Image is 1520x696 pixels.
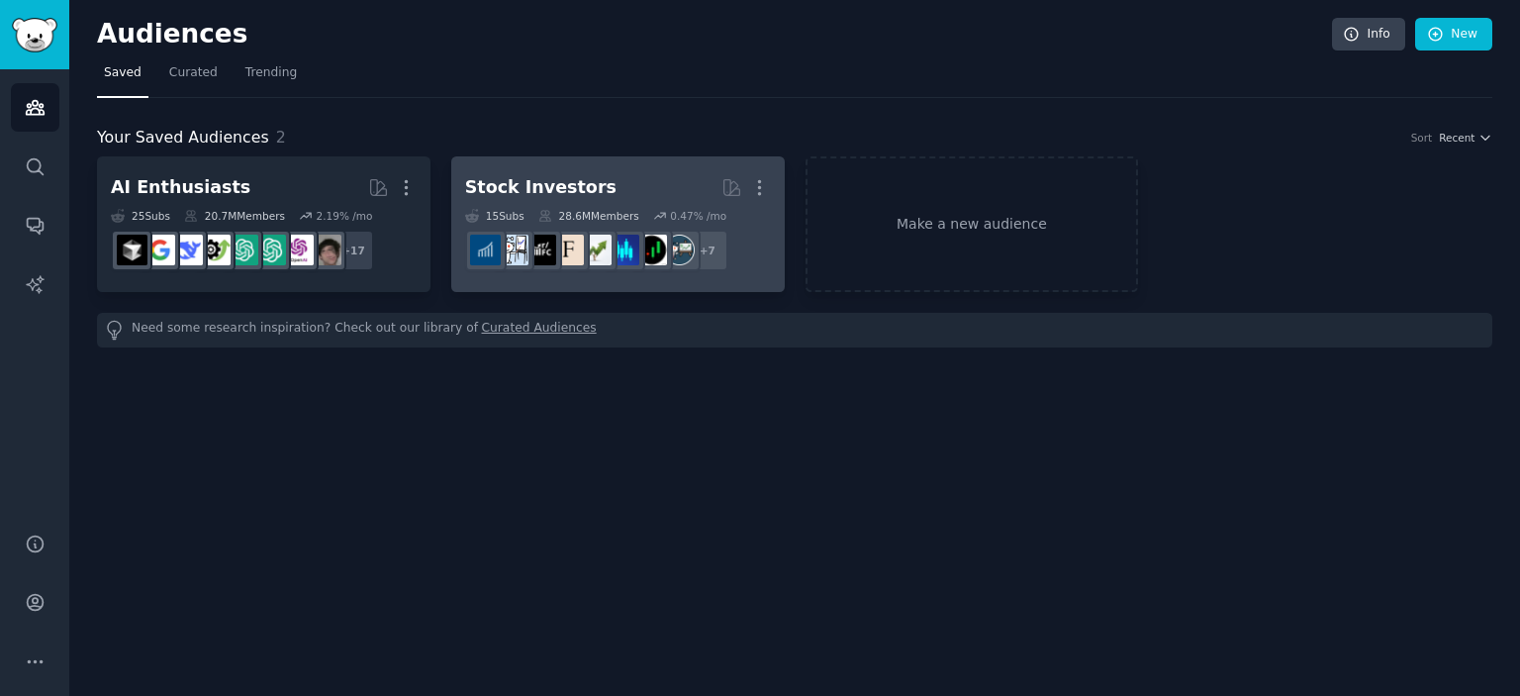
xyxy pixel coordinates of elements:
[169,64,218,82] span: Curated
[104,64,142,82] span: Saved
[451,156,785,292] a: Stock Investors15Subs28.6MMembers0.47% /mo+7stocksDaytradingStockMarketinvestingfinanceFinancialC...
[162,57,225,98] a: Curated
[238,57,304,98] a: Trending
[316,209,372,223] div: 2.19 % /mo
[538,209,639,223] div: 28.6M Members
[200,235,231,265] img: AItoolsCatalog
[470,235,501,265] img: dividends
[553,235,584,265] img: finance
[276,128,286,147] span: 2
[1439,131,1474,145] span: Recent
[636,235,667,265] img: Daytrading
[332,230,374,271] div: + 17
[97,19,1332,50] h2: Audiences
[97,126,269,150] span: Your Saved Audiences
[184,209,285,223] div: 20.7M Members
[172,235,203,265] img: DeepSeek
[1411,131,1433,145] div: Sort
[255,235,286,265] img: chatgpt_prompts_
[12,18,57,52] img: GummySearch logo
[581,235,612,265] img: investing
[670,209,726,223] div: 0.47 % /mo
[117,235,147,265] img: cursor
[465,175,617,200] div: Stock Investors
[311,235,341,265] img: ArtificalIntelligence
[687,230,728,271] div: + 7
[806,156,1139,292] a: Make a new audience
[498,235,528,265] img: options
[111,209,170,223] div: 25 Sub s
[111,175,250,200] div: AI Enthusiasts
[1439,131,1492,145] button: Recent
[97,156,430,292] a: AI Enthusiasts25Subs20.7MMembers2.19% /mo+17ArtificalIntelligenceOpenAIDevchatgpt_prompts_chatgpt...
[144,235,175,265] img: GoogleGeminiAI
[283,235,314,265] img: OpenAIDev
[1415,18,1492,51] a: New
[465,209,524,223] div: 15 Sub s
[525,235,556,265] img: FinancialCareers
[228,235,258,265] img: chatgpt_promptDesign
[97,313,1492,348] div: Need some research inspiration? Check out our library of
[97,57,148,98] a: Saved
[664,235,695,265] img: stocks
[609,235,639,265] img: StockMarket
[1332,18,1405,51] a: Info
[245,64,297,82] span: Trending
[482,320,597,341] a: Curated Audiences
